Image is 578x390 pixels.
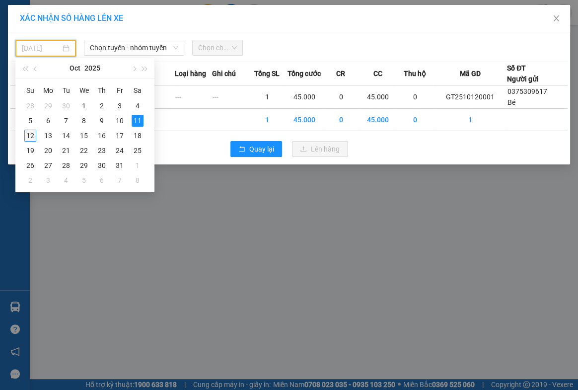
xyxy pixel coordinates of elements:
[552,14,560,22] span: close
[39,128,57,143] td: 2025-10-13
[39,173,57,188] td: 2025-11-03
[111,143,129,158] td: 2025-10-24
[20,13,123,23] span: XÁC NHẬN SỐ HÀNG LÊN XE
[60,115,72,127] div: 7
[60,174,72,186] div: 4
[21,98,39,113] td: 2025-09-28
[96,159,108,171] div: 30
[336,68,345,79] span: CR
[212,85,249,109] td: ---
[132,100,144,112] div: 4
[132,130,144,142] div: 18
[403,68,426,79] span: Thu hộ
[373,68,382,79] span: CC
[42,145,54,156] div: 20
[78,115,90,127] div: 8
[42,159,54,171] div: 27
[114,130,126,142] div: 17
[21,143,39,158] td: 2025-10-19
[75,143,93,158] td: 2025-10-22
[60,130,72,142] div: 14
[111,113,129,128] td: 2025-10-10
[24,115,36,127] div: 5
[507,63,539,84] div: Số ĐT Người gửi
[93,82,111,98] th: Th
[57,98,75,113] td: 2025-09-30
[96,130,108,142] div: 16
[114,145,126,156] div: 24
[39,82,57,98] th: Mo
[129,143,146,158] td: 2025-10-25
[21,158,39,173] td: 2025-10-26
[323,109,360,131] td: 0
[230,141,282,157] button: rollbackQuay lại
[360,109,396,131] td: 45.000
[39,113,57,128] td: 2025-10-06
[96,115,108,127] div: 9
[22,43,61,54] input: 11/10/2025
[75,158,93,173] td: 2025-10-29
[93,143,111,158] td: 2025-10-23
[249,85,286,109] td: 1
[42,115,54,127] div: 6
[24,174,36,186] div: 2
[175,85,212,109] td: ---
[360,85,396,109] td: 45.000
[249,109,286,131] td: 1
[287,68,320,79] span: Tổng cước
[111,173,129,188] td: 2025-11-07
[507,87,547,95] span: 0375309617
[75,113,93,128] td: 2025-10-08
[129,82,146,98] th: Sa
[21,82,39,98] th: Su
[459,68,480,79] span: Mã GD
[111,128,129,143] td: 2025-10-17
[75,98,93,113] td: 2025-10-01
[57,113,75,128] td: 2025-10-07
[24,145,36,156] div: 19
[57,158,75,173] td: 2025-10-28
[57,143,75,158] td: 2025-10-21
[254,68,280,79] span: Tổng SL
[114,159,126,171] div: 31
[114,100,126,112] div: 3
[78,159,90,171] div: 29
[21,128,39,143] td: 2025-10-12
[292,141,348,157] button: uploadLên hàng
[286,85,322,109] td: 45.000
[42,100,54,112] div: 29
[111,82,129,98] th: Fr
[75,82,93,98] th: We
[70,58,80,78] button: Oct
[286,109,322,131] td: 45.000
[96,174,108,186] div: 6
[433,85,507,109] td: GT2510120001
[111,158,129,173] td: 2025-10-31
[60,100,72,112] div: 30
[60,159,72,171] div: 28
[75,128,93,143] td: 2025-10-15
[238,146,245,154] span: rollback
[129,98,146,113] td: 2025-10-04
[57,173,75,188] td: 2025-11-04
[57,128,75,143] td: 2025-10-14
[129,173,146,188] td: 2025-11-08
[93,113,111,128] td: 2025-10-09
[90,40,178,55] span: Chọn tuyến - nhóm tuyến
[78,100,90,112] div: 1
[75,173,93,188] td: 2025-11-05
[114,174,126,186] div: 7
[132,159,144,171] div: 1
[212,68,236,79] span: Ghi chú
[138,85,175,109] td: Khác
[93,173,111,188] td: 2025-11-06
[78,145,90,156] div: 22
[507,98,515,106] span: Bé
[542,5,570,33] button: Close
[173,45,179,51] span: down
[129,128,146,143] td: 2025-10-18
[93,158,111,173] td: 2025-10-30
[93,128,111,143] td: 2025-10-16
[39,143,57,158] td: 2025-10-20
[132,145,144,156] div: 25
